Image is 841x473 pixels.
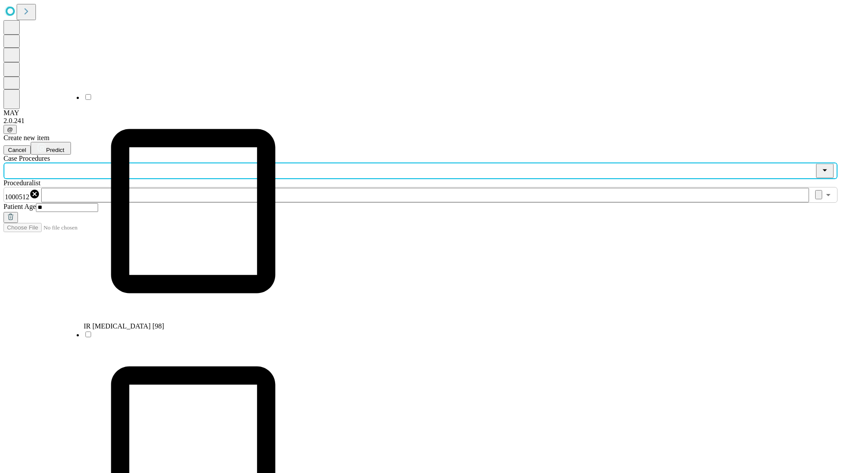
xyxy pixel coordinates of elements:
[31,142,71,155] button: Predict
[4,155,50,162] span: Scheduled Procedure
[4,134,49,141] span: Create new item
[4,117,837,125] div: 2.0.241
[5,193,29,201] span: 1000512
[815,190,822,199] button: Clear
[4,179,40,187] span: Proceduralist
[4,145,31,155] button: Cancel
[46,147,64,153] span: Predict
[5,189,40,201] div: 1000512
[4,125,17,134] button: @
[8,147,26,153] span: Cancel
[7,126,13,133] span: @
[4,109,837,117] div: MAY
[822,189,834,201] button: Open
[84,322,164,330] span: IR [MEDICAL_DATA] [98]
[4,203,36,210] span: Patient Age
[816,164,834,178] button: Close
